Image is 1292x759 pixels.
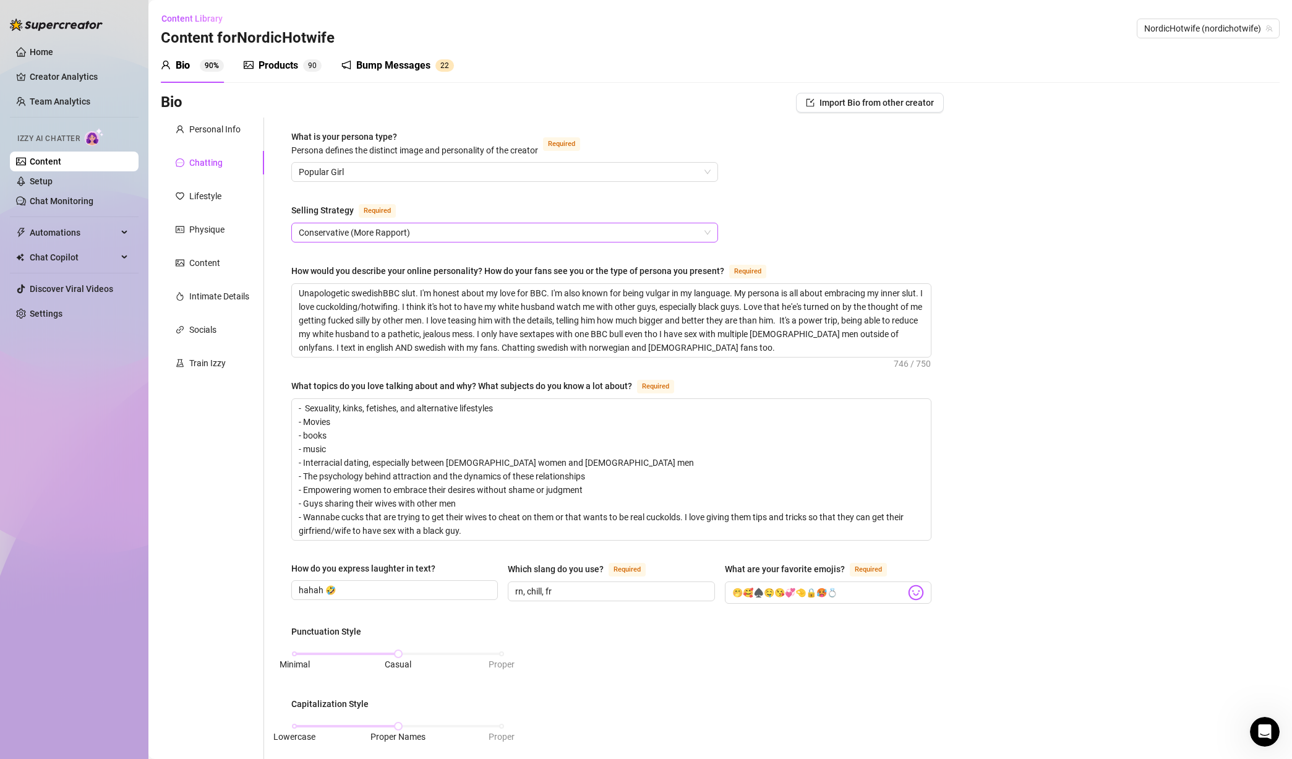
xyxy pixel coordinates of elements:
a: Settings [30,309,62,319]
div: How do you express laughter in text? [291,562,435,575]
div: Personal Info [189,122,241,136]
label: Selling Strategy [291,203,409,218]
a: Team Analytics [30,96,90,106]
div: Socials [189,323,216,337]
span: team [1265,25,1273,32]
a: Setup [30,176,53,186]
span: heart [176,192,184,200]
span: Proper [489,659,515,669]
button: Import Bio from other creator [796,93,944,113]
span: picture [176,259,184,267]
label: How would you describe your online personality? How do your fans see you or the type of persona y... [291,264,780,278]
span: Required [609,563,646,577]
input: Which slang do you use? [515,585,704,598]
span: Required [729,265,766,278]
label: What are your favorite emojis? [725,562,901,577]
span: Minimal [280,659,310,669]
span: 9 [308,61,312,70]
span: Automations [30,223,118,242]
span: 2 [445,61,449,70]
div: Chatting [189,156,223,169]
div: Lifestyle [189,189,221,203]
sup: 22 [435,59,454,72]
span: user [161,60,171,70]
div: Which slang do you use? [508,562,604,576]
label: Punctuation Style [291,625,370,638]
span: NordicHotwife (nordichotwife) [1144,19,1272,38]
a: Chat Monitoring [30,196,93,206]
label: Which slang do you use? [508,562,659,577]
textarea: What topics do you love talking about and why? What subjects do you know a lot about? [292,399,931,540]
span: Proper [489,732,515,742]
span: fire [176,292,184,301]
div: Bump Messages [356,58,430,73]
span: Izzy AI Chatter [17,133,80,145]
span: message [176,158,184,167]
span: 0 [312,61,317,70]
iframe: Intercom live chat [1250,717,1280,747]
div: Bio [176,58,190,73]
sup: 90 [303,59,322,72]
div: Train Izzy [189,356,226,370]
button: Content Library [161,9,233,28]
span: thunderbolt [16,228,26,238]
span: link [176,325,184,334]
div: Products [259,58,298,73]
span: Required [850,563,887,577]
div: Physique [189,223,225,236]
span: Content Library [161,14,223,24]
input: What are your favorite emojis? [732,585,905,601]
span: What is your persona type? [291,132,538,155]
div: Punctuation Style [291,625,361,638]
span: Proper Names [370,732,426,742]
textarea: How would you describe your online personality? How do your fans see you or the type of persona y... [292,284,931,357]
span: Import Bio from other creator [819,98,934,108]
input: How do you express laughter in text? [299,583,488,597]
span: Popular Girl [299,163,711,181]
label: How do you express laughter in text? [291,562,444,575]
a: Content [30,157,61,166]
span: Required [543,137,580,151]
a: Discover Viral Videos [30,284,113,294]
sup: 90% [200,59,224,72]
img: Chat Copilot [16,253,24,262]
div: Selling Strategy [291,204,354,217]
span: Required [637,380,674,393]
span: Conservative (More Rapport) [299,223,711,242]
span: import [806,98,815,107]
span: Casual [385,659,411,669]
span: Chat Copilot [30,247,118,267]
span: Persona defines the distinct image and personality of the creator [291,145,538,155]
a: Home [30,47,53,57]
img: AI Chatter [85,128,104,146]
a: Creator Analytics [30,67,129,87]
div: What topics do you love talking about and why? What subjects do you know a lot about? [291,379,632,393]
span: 2 [440,61,445,70]
img: svg%3e [908,585,924,601]
h3: Bio [161,93,182,113]
label: What topics do you love talking about and why? What subjects do you know a lot about? [291,379,688,393]
div: Content [189,256,220,270]
div: How would you describe your online personality? How do your fans see you or the type of persona y... [291,264,724,278]
span: idcard [176,225,184,234]
span: Required [359,204,396,218]
div: Capitalization Style [291,697,369,711]
div: Intimate Details [189,289,249,303]
label: Capitalization Style [291,697,377,711]
img: logo-BBDzfeDw.svg [10,19,103,31]
div: What are your favorite emojis? [725,562,845,576]
h3: Content for NordicHotwife [161,28,335,48]
span: user [176,125,184,134]
span: Lowercase [273,732,315,742]
span: experiment [176,359,184,367]
span: notification [341,60,351,70]
span: picture [244,60,254,70]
